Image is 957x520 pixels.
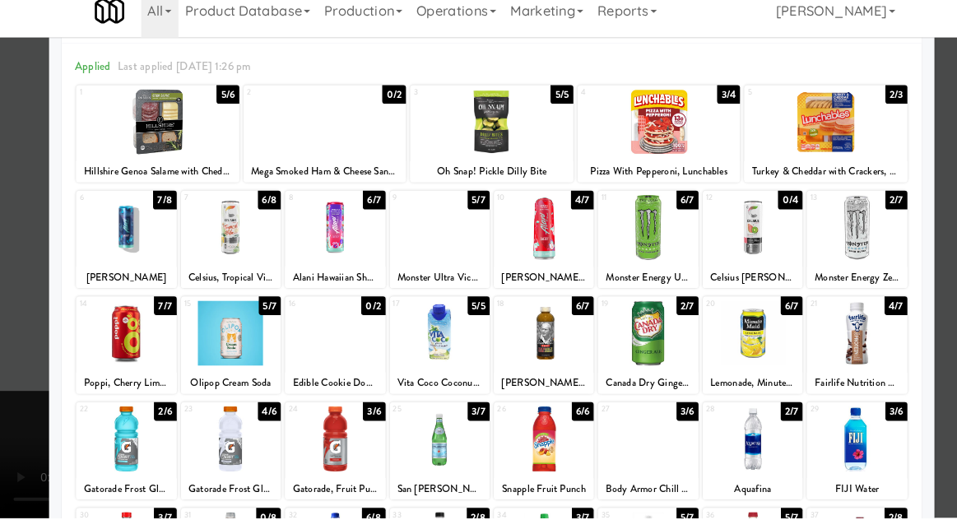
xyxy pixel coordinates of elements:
[379,276,476,296] div: Monster Ultra Vice Guava
[150,407,171,425] div: 2/6
[787,276,880,296] div: Monster Energy Zero Ultra
[698,99,720,117] div: 3/4
[237,173,396,193] div: Mega Smoked Ham & Cheese Sandwich
[684,304,781,399] div: 206/7Lemonade, Minute Maid
[77,202,123,216] div: 6
[252,304,273,323] div: 5/7
[239,173,393,193] div: Mega Smoked Ham & Cheese Sandwich
[77,378,169,399] div: Poppi, Cherry Limeade
[787,378,880,399] div: Fairlife Nutrition Plan 30g Protein Shake, Chocolate
[382,276,474,296] div: Monster Ultra Vice Guava
[788,304,834,318] div: 21
[481,276,578,296] div: [PERSON_NAME], [PERSON_NAME]
[379,202,476,296] div: 95/7Monster Ultra Vice Guava
[684,378,781,399] div: Lemonade, Minute Maid
[658,304,680,323] div: 2/7
[760,407,781,425] div: 2/7
[402,99,478,113] div: 3
[555,202,578,220] div: 4/7
[379,378,476,399] div: Vita Coco Coconut Water
[481,407,578,502] div: 266/6Snapple Fruit Punch
[687,304,732,318] div: 20
[77,407,123,421] div: 22
[74,304,171,399] div: 147/7Poppi, Cherry Limeade
[351,304,374,323] div: 0/2
[481,202,578,296] div: 104/7[PERSON_NAME], [PERSON_NAME]
[179,407,225,421] div: 23
[585,304,630,318] div: 19
[399,99,558,193] div: 35/5Oh Snap! Pickle Dilly Bite
[281,304,326,318] div: 16
[760,304,781,323] div: 6/7
[379,304,476,399] div: 175/5Vita Coco Coconut Water
[382,378,474,399] div: Vita Coco Coconut Water
[277,276,374,296] div: Alani Hawaiian Shaved Ice
[727,173,880,193] div: Turkey & Cheddar with Crackers, Lunchables
[862,99,883,117] div: 2/3
[240,99,316,113] div: 2
[372,99,395,117] div: 0/2
[788,202,834,216] div: 13
[562,99,721,193] div: 43/4Pizza With Pepperoni, Lunchables
[179,276,271,296] div: Celsius, Tropical Vibe
[280,276,372,296] div: Alani Hawaiian Shaved Ice
[74,202,171,296] div: 67/8[PERSON_NAME]
[77,173,230,193] div: Hillshire Genoa Salame with Cheddar Cheese and Toast
[481,304,578,399] div: 186/7[PERSON_NAME] Half and Half Iced Tea Lemonade Lite, [US_STATE]
[582,276,679,296] div: Monster Energy Ultra Paradise Zero Sugar
[92,12,121,41] img: Micromart
[556,407,578,425] div: 6/6
[785,407,882,502] div: 293/6FIJI Water
[149,202,171,220] div: 7/8
[402,173,555,193] div: Oh Snap! Pickle Dilly Bite
[277,481,374,502] div: Gatorade, Fruit Punch
[383,202,428,216] div: 9
[684,276,781,296] div: Celsius [PERSON_NAME]
[788,407,834,421] div: 29
[74,276,171,296] div: [PERSON_NAME]
[176,407,273,502] div: 234/6Gatorade Frost Glacier Cherry
[251,407,273,425] div: 4/6
[483,481,575,502] div: Snapple Fruit Punch
[211,99,232,117] div: 5/6
[176,378,273,399] div: Olipop Cream Soda
[176,481,273,502] div: Gatorade Frost Glacier Cherry
[757,202,781,220] div: 0/4
[686,481,778,502] div: Aquafina
[484,304,529,318] div: 18
[277,304,374,399] div: 160/2Edible Cookie Dough
[556,304,578,323] div: 6/7
[862,202,883,220] div: 2/7
[176,276,273,296] div: Celsius, Tropical Vibe
[150,304,171,323] div: 7/7
[455,304,476,323] div: 5/5
[585,407,630,421] div: 27
[584,481,676,502] div: Body Armor Chill Frozen Orange
[277,378,374,399] div: Edible Cookie Dough
[582,407,679,502] div: 273/6Body Armor Chill Frozen Orange
[785,378,882,399] div: Fairlife Nutrition Plan 30g Protein Shake, Chocolate
[562,173,721,193] div: Pizza With Pepperoni, Lunchables
[77,481,169,502] div: Gatorade Frost Glacier Freeze
[179,481,271,502] div: Gatorade Frost Glacier Cherry
[176,202,273,296] div: 76/8Celsius, Tropical Vibe
[684,481,781,502] div: Aquafina
[382,481,474,502] div: San [PERSON_NAME] Water
[72,72,108,88] span: Applied
[481,378,578,399] div: [PERSON_NAME] Half and Half Iced Tea Lemonade Lite, [US_STATE]
[399,173,558,193] div: Oh Snap! Pickle Dilly Bite
[455,202,476,220] div: 5/7
[179,202,225,216] div: 7
[74,481,171,502] div: Gatorade Frost Glacier Freeze
[584,276,676,296] div: Monster Energy Ultra Paradise Zero Sugar
[483,276,575,296] div: [PERSON_NAME], [PERSON_NAME]
[280,481,372,502] div: Gatorade, Fruit Punch
[277,407,374,502] div: 243/6Gatorade, Fruit Punch
[379,481,476,502] div: San [PERSON_NAME] Water
[281,407,326,421] div: 24
[74,407,171,502] div: 222/6Gatorade Frost Glacier Freeze
[787,481,880,502] div: FIJI Water
[582,481,679,502] div: Body Armor Chill Frozen Orange
[114,72,244,88] span: Last applied [DATE] 1:26 pm
[353,407,374,425] div: 3/6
